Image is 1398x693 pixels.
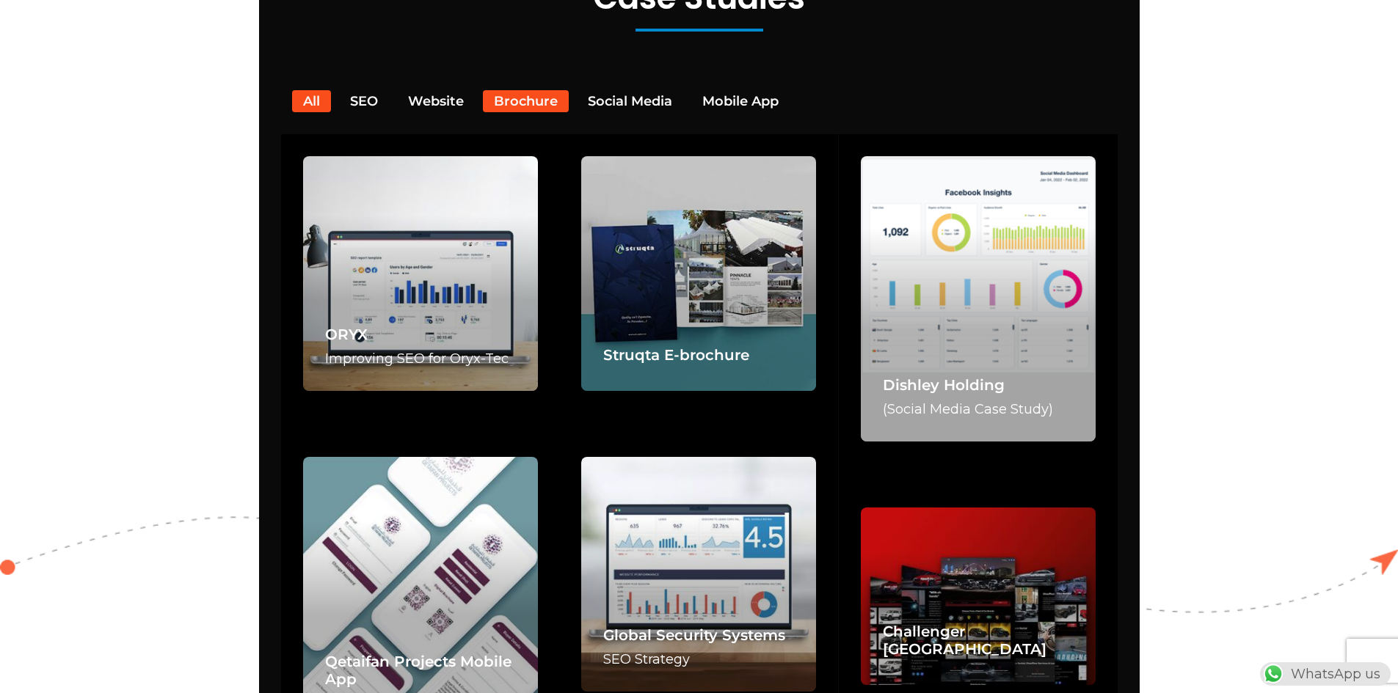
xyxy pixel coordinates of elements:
[397,90,475,112] button: Website
[483,90,569,112] button: Brochure
[325,348,509,369] p: Improving SEO for Oryx-Tec
[325,653,511,688] a: Qetaifan Projects Mobile App
[325,326,368,343] a: ORYX
[603,346,749,364] a: Struqta E-brochure
[603,626,785,644] a: Global Security Systems
[883,623,1046,658] a: Challenger [GEOGRAPHIC_DATA]
[883,376,1005,394] a: Dishley Holding
[1260,662,1391,686] div: WhatsApp us
[691,90,790,112] button: Mobile App
[883,399,1053,419] p: (Social Media Case Study)
[1262,662,1285,686] img: WhatsApp
[339,90,389,112] button: SEO
[292,90,331,112] button: All
[1260,666,1391,682] a: WhatsAppWhatsApp us
[577,90,683,112] button: Social Media
[603,649,785,670] p: SEO Strategy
